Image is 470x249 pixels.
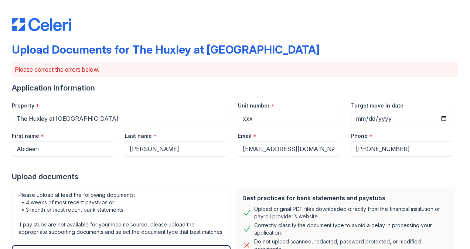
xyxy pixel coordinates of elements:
label: Property [12,102,34,109]
label: Phone [351,132,368,140]
div: Best practices for bank statements and paystubs [242,194,449,202]
img: CE_Logo_Blue-a8612792a0a2168367f1c8372b55b34899dd931a85d93a1a3d3e32e68fde9ad4.png [12,18,71,31]
p: Please correct the errors below. [15,65,455,74]
label: First name [12,132,39,140]
label: Unit number [238,102,270,109]
div: Application information [12,83,458,93]
div: Upload documents [12,171,458,182]
label: Email [238,132,252,140]
div: Please upload at least the following documents: • 4 weeks of most recent paystubs or • 3 month of... [12,188,231,239]
label: Target move in date [351,102,403,109]
div: Upload Documents for The Huxley at [GEOGRAPHIC_DATA] [12,43,320,56]
div: Upload original PDF files downloaded directly from the financial institution or payroll provider’... [254,205,449,220]
div: Correctly classify the document type to avoid a delay in processing your application. [254,222,449,236]
label: Last name [125,132,152,140]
